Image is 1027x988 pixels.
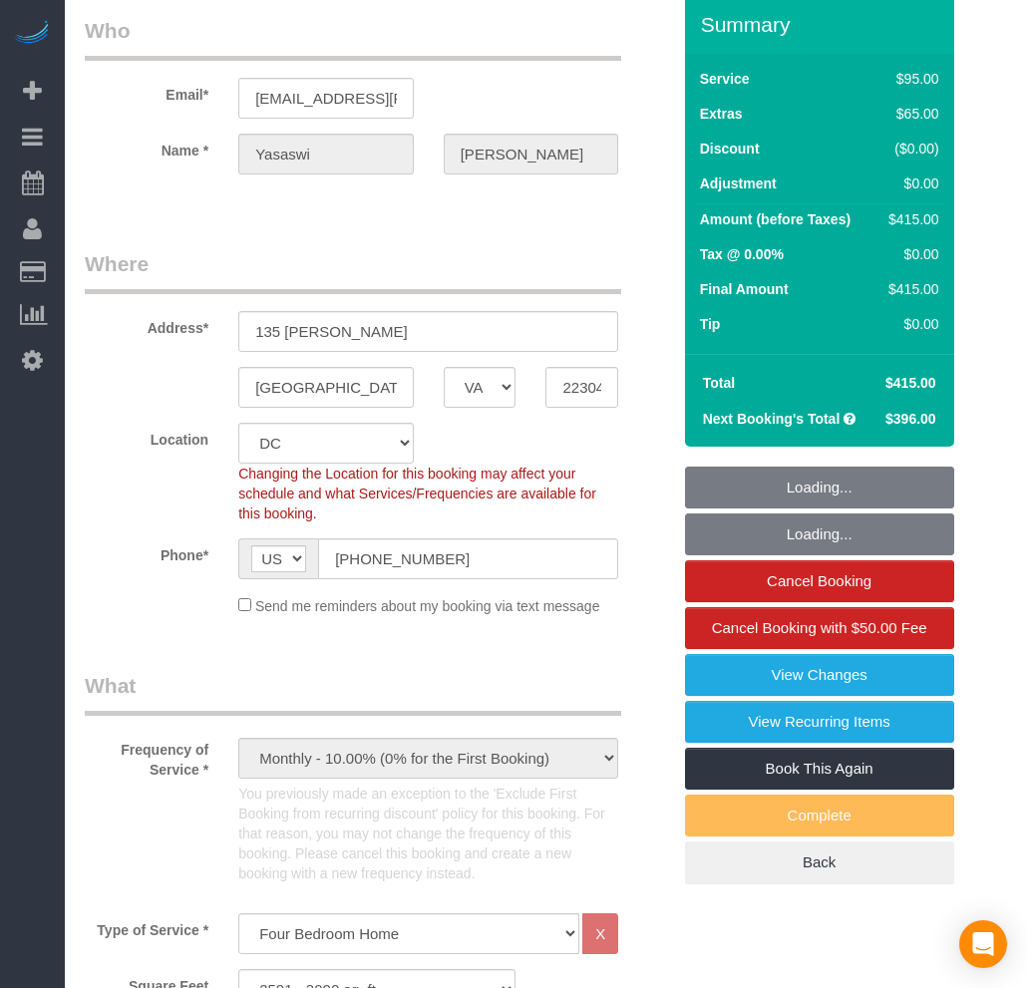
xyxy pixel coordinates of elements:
[70,134,223,161] label: Name *
[959,920,1007,968] div: Open Intercom Messenger
[255,598,600,614] span: Send me reminders about my booking via text message
[700,173,777,193] label: Adjustment
[685,654,954,696] a: View Changes
[703,375,735,391] strong: Total
[703,411,841,427] strong: Next Booking's Total
[12,20,52,48] img: Automaid Logo
[880,69,938,89] div: $95.00
[700,69,750,89] label: Service
[444,134,619,174] input: Last Name*
[700,279,789,299] label: Final Amount
[85,16,621,61] legend: Who
[885,411,936,427] span: $396.00
[685,701,954,743] a: View Recurring Items
[880,209,938,229] div: $415.00
[700,209,851,229] label: Amount (before Taxes)
[70,423,223,450] label: Location
[885,375,936,391] span: $415.00
[700,104,743,124] label: Extras
[70,311,223,338] label: Address*
[238,367,414,408] input: City*
[880,314,938,334] div: $0.00
[685,560,954,602] a: Cancel Booking
[700,139,760,159] label: Discount
[85,249,621,294] legend: Where
[880,279,938,299] div: $415.00
[238,466,596,521] span: Changing the Location for this booking may affect your schedule and what Services/Frequencies are...
[238,78,414,119] input: Email*
[685,607,954,649] a: Cancel Booking with $50.00 Fee
[70,733,223,780] label: Frequency of Service *
[318,538,618,579] input: Phone*
[701,13,944,36] h3: Summary
[85,671,621,716] legend: What
[700,314,721,334] label: Tip
[238,134,414,174] input: First Name*
[238,784,618,883] p: You previously made an exception to the 'Exclude First Booking from recurring discount' policy fo...
[70,538,223,565] label: Phone*
[70,913,223,940] label: Type of Service *
[685,841,954,883] a: Back
[70,78,223,105] label: Email*
[880,244,938,264] div: $0.00
[880,139,938,159] div: ($0.00)
[712,619,927,636] span: Cancel Booking with $50.00 Fee
[545,367,618,408] input: Zip Code*
[880,104,938,124] div: $65.00
[700,244,784,264] label: Tax @ 0.00%
[685,748,954,790] a: Book This Again
[880,173,938,193] div: $0.00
